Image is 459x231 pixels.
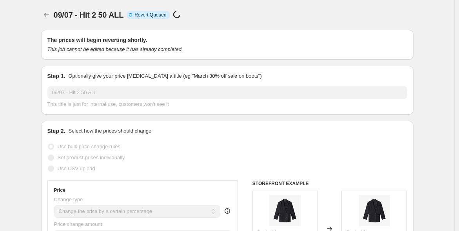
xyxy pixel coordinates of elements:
[47,127,65,135] h2: Step 2.
[359,195,390,226] img: COHEY-F03226IAK_00_80x.jpg
[54,11,124,19] span: 09/07 - Hit 2 50 ALL
[68,127,151,135] p: Select how the prices should change
[54,187,65,193] h3: Price
[58,144,120,149] span: Use bulk price change rules
[54,221,102,227] span: Price change amount
[223,207,231,215] div: help
[58,166,95,171] span: Use CSV upload
[134,12,166,18] span: Revert Queued
[68,72,261,80] p: Optionally give your price [MEDICAL_DATA] a title (eg "March 30% off sale on boots")
[47,72,65,80] h2: Step 1.
[54,196,83,202] span: Change type
[41,9,52,20] button: Price change jobs
[47,86,407,99] input: 30% off holiday sale
[269,195,301,226] img: COHEY-F03226IAK_00_80x.jpg
[47,101,169,107] span: This title is just for internal use, customers won't see it
[252,180,407,187] h6: STOREFRONT EXAMPLE
[47,36,407,44] h2: The prices will begin reverting shortly.
[47,46,183,52] i: This job cannot be edited because it has already completed.
[58,155,125,160] span: Set product prices individually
